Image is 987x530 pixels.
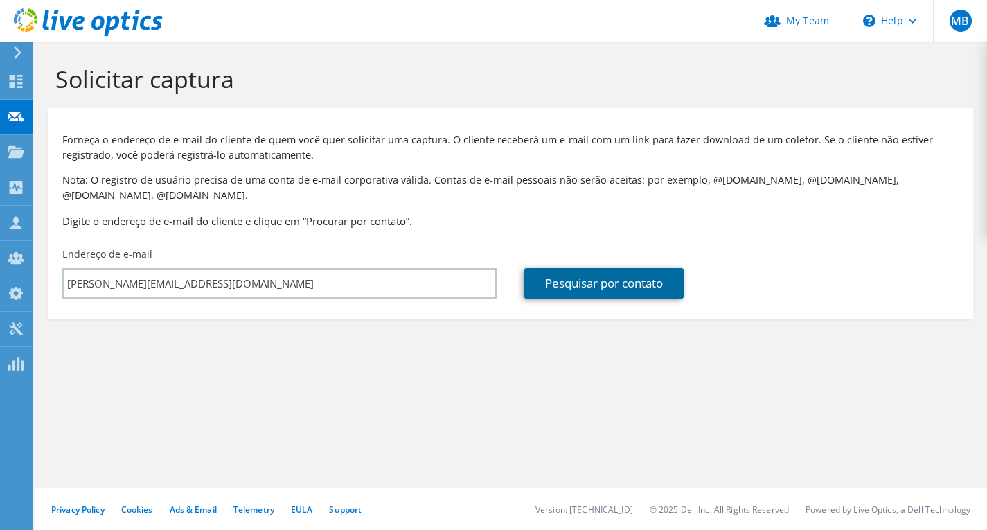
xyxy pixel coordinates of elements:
[650,504,789,515] li: © 2025 Dell Inc. All Rights Reserved
[121,504,153,515] a: Cookies
[170,504,217,515] a: Ads & Email
[863,15,875,27] svg: \n
[62,132,959,163] p: Forneça o endereço de e-mail do cliente de quem você quer solicitar uma captura. O cliente recebe...
[62,213,959,229] h3: Digite o endereço de e-mail do cliente e clique em “Procurar por contato”.
[806,504,970,515] li: Powered by Live Optics, a Dell Technology
[950,10,972,32] span: MB
[524,268,684,299] a: Pesquisar por contato
[329,504,362,515] a: Support
[55,64,959,94] h1: Solicitar captura
[62,173,959,203] p: Nota: O registro de usuário precisa de uma conta de e-mail corporativa válida. Contas de e-mail p...
[535,504,633,515] li: Version: [TECHNICAL_ID]
[233,504,274,515] a: Telemetry
[291,504,312,515] a: EULA
[62,247,152,261] label: Endereço de e-mail
[51,504,105,515] a: Privacy Policy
